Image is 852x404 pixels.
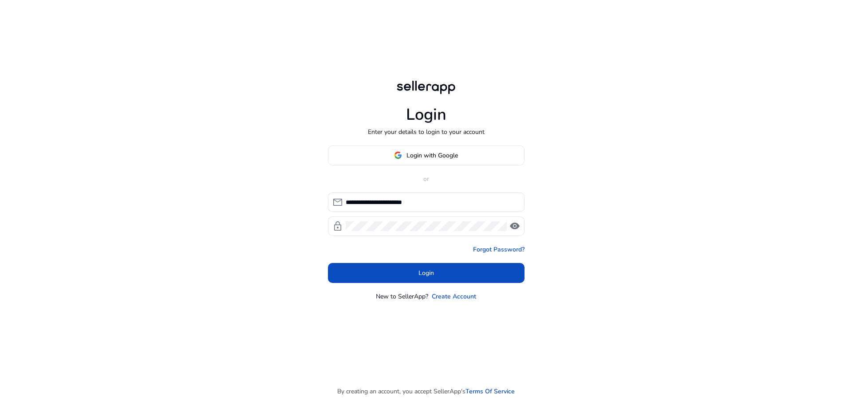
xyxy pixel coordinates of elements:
p: New to SellerApp? [376,292,428,301]
a: Terms Of Service [465,387,515,396]
p: or [328,174,525,184]
h1: Login [406,105,446,124]
a: Forgot Password? [473,245,525,254]
button: Login [328,263,525,283]
img: google-logo.svg [394,151,402,159]
button: Login with Google [328,145,525,165]
span: mail [332,197,343,208]
span: Login with Google [406,151,458,160]
p: Enter your details to login to your account [368,127,485,137]
a: Create Account [432,292,476,301]
span: visibility [509,221,520,231]
span: Login [418,268,434,278]
span: lock [332,221,343,231]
